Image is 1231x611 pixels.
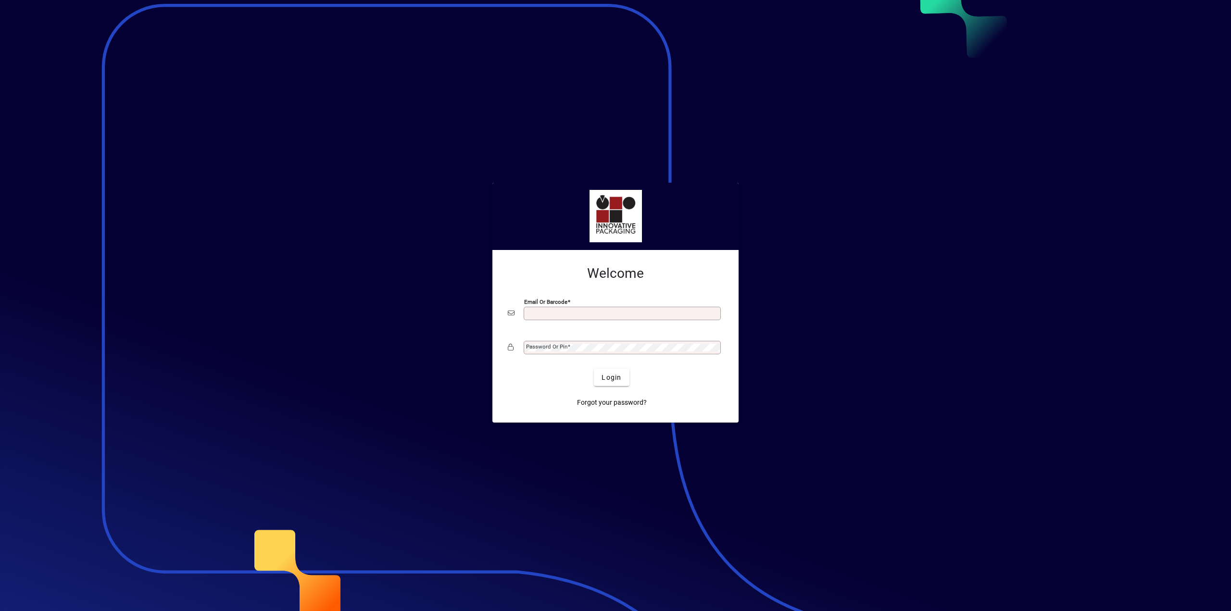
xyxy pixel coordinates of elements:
[524,299,567,305] mat-label: Email or Barcode
[594,369,629,386] button: Login
[526,343,567,350] mat-label: Password or Pin
[508,265,723,282] h2: Welcome
[577,398,647,408] span: Forgot your password?
[573,394,651,411] a: Forgot your password?
[602,373,621,383] span: Login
